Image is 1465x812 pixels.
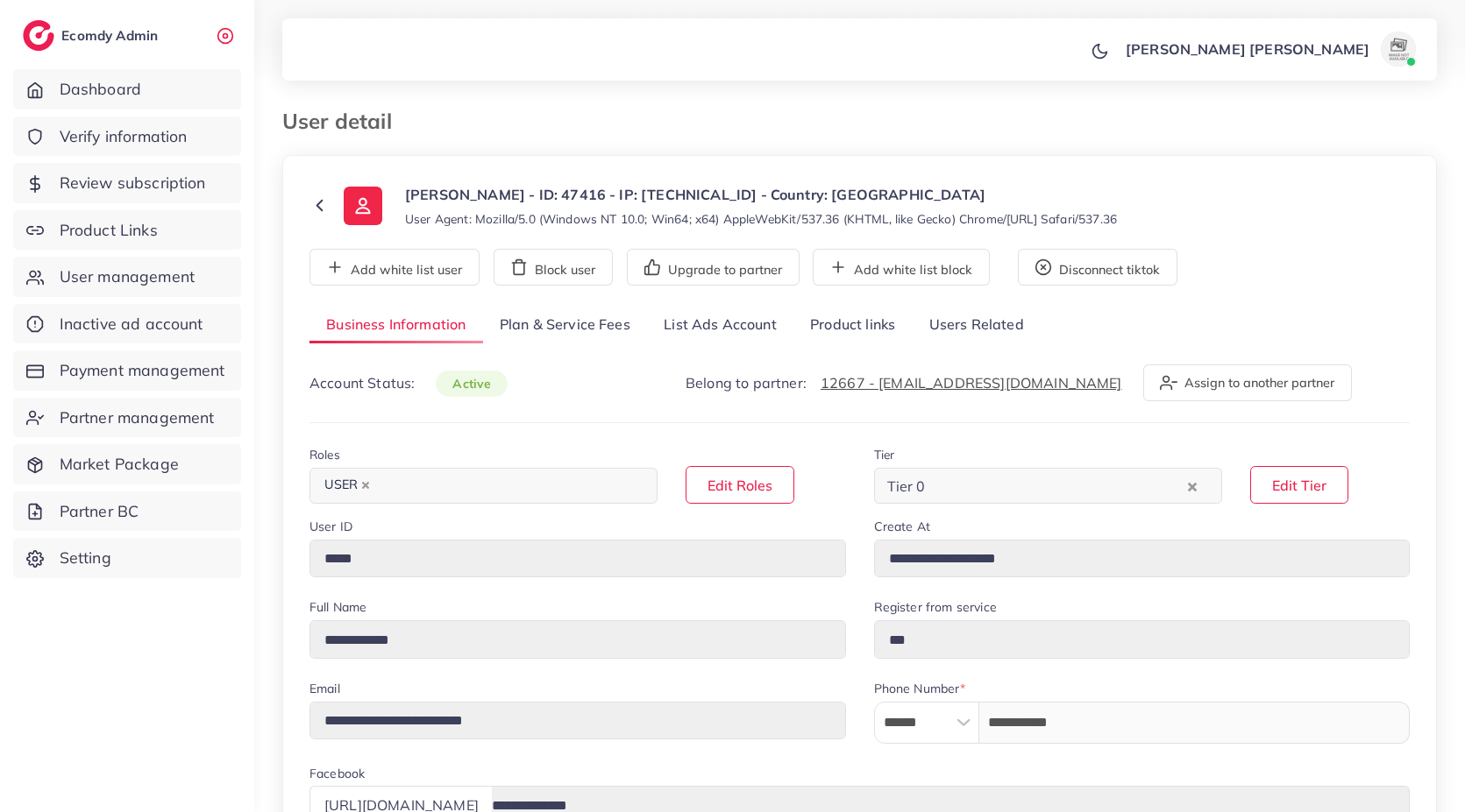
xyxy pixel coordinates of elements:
button: Edit Roles [686,466,794,504]
img: avatar [1381,32,1416,67]
span: Review subscription [60,172,206,194]
div: Search for option [874,468,1222,504]
label: Full Name [309,598,366,616]
button: Assign to another partner [1143,364,1352,401]
a: [PERSON_NAME] [PERSON_NAME]avatar [1116,32,1423,67]
a: User management [13,257,241,297]
a: Review subscription [13,163,241,203]
span: Dashboard [60,78,141,101]
a: Verify information [13,117,241,157]
small: User Agent: Mozilla/5.0 (Windows NT 10.0; Win64; x64) AppleWebKit/537.36 (KHTML, like Gecko) Chro... [405,210,1117,228]
p: Belong to partner: [686,372,1122,393]
label: Roles [309,446,340,463]
input: Search for option [380,472,635,499]
a: Product links [793,307,912,344]
a: Dashboard [13,69,241,109]
div: Search for option [309,468,658,504]
label: User ID [309,518,352,535]
label: Create At [874,518,930,535]
button: Edit Tier [1250,466,1348,504]
label: Facebook [309,765,365,782]
label: Phone Number [874,680,966,697]
a: logoEcomdy Admin [23,20,162,51]
button: Block user [494,249,613,286]
button: Add white list block [813,249,990,286]
input: Search for option [930,472,1183,499]
span: User management [60,265,195,288]
a: 12667 - [EMAIL_ADDRESS][DOMAIN_NAME] [821,374,1122,392]
a: Product Links [13,210,241,251]
label: Register from service [874,598,997,616]
a: Payment management [13,350,241,391]
img: logo [23,20,54,51]
span: Product Links [60,219,158,242]
a: Business Information [309,307,483,344]
img: ic-user-info.36bf1079.svg [344,187,382,225]
span: Setting [60,547,111,569]
p: [PERSON_NAME] [PERSON_NAME] [1126,39,1369,60]
a: List Ads Account [647,307,793,344]
span: USER [316,473,378,498]
span: Market Package [60,453,179,476]
a: Partner management [13,398,241,438]
p: Account Status: [309,372,508,394]
span: Partner BC [60,500,139,523]
span: Payment management [60,359,225,382]
p: [PERSON_NAME] - ID: 47416 - IP: [TECHNICAL_ID] - Country: [GEOGRAPHIC_DATA] [405,184,1117,205]
span: Verify information [60,125,188,148]
a: Inactive ad account [13,304,241,344]
button: Upgrade to partner [627,249,800,286]
h3: User detail [282,109,406,134]
label: Email [309,680,340,697]
span: active [436,371,508,397]
a: Plan & Service Fees [483,307,647,344]
a: Users Related [912,307,1040,344]
button: Disconnect tiktok [1018,249,1177,286]
a: Partner BC [13,491,241,532]
button: Deselect USER [361,481,370,490]
a: Setting [13,538,241,578]
span: Partner management [60,406,215,429]
h2: Ecomdy Admin [61,27,162,44]
button: Add white list user [309,249,480,286]
span: Inactive ad account [60,313,203,335]
button: Clear Selected [1188,476,1197,496]
label: Tier [874,446,895,463]
span: Tier 0 [884,473,929,499]
a: Market Package [13,444,241,484]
